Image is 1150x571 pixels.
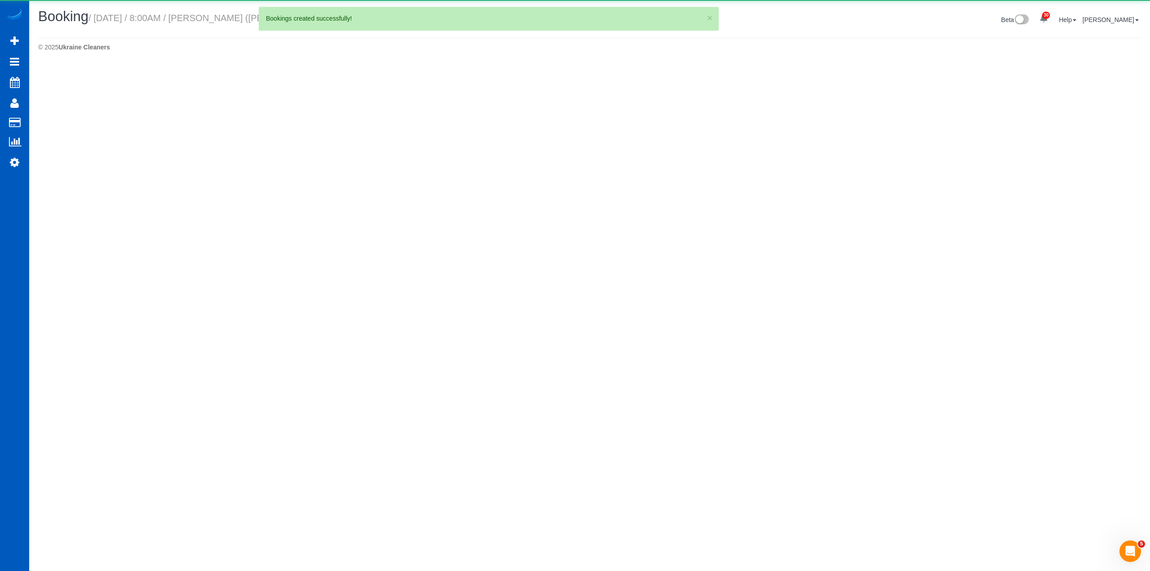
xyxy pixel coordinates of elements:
iframe: Intercom live chat [1119,540,1141,562]
div: Bookings created successfully! [266,14,712,23]
a: Beta [1001,16,1029,23]
img: New interface [1014,14,1029,26]
span: 5 [1138,540,1145,548]
button: × [707,13,712,22]
strong: Ukraine Cleaners [58,44,110,51]
a: [PERSON_NAME] [1083,16,1139,23]
small: / [DATE] / 8:00AM / [PERSON_NAME] ([PERSON_NAME]) [PERSON_NAME] [88,13,447,23]
a: Help [1059,16,1076,23]
span: Booking [38,9,88,24]
img: Automaid Logo [5,9,23,22]
span: 30 [1042,12,1050,19]
a: 30 [1035,9,1053,29]
div: © 2025 [38,43,1141,52]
